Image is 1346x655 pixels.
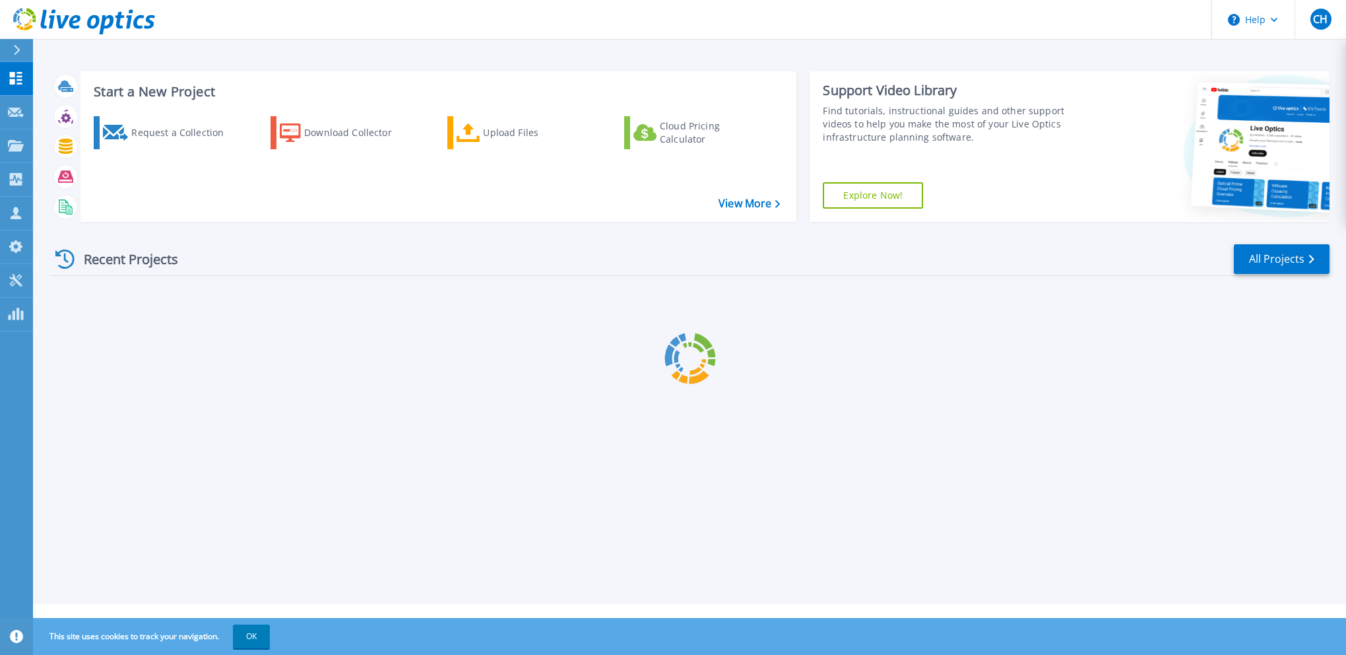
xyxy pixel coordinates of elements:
a: Upload Files [447,116,594,149]
div: Download Collector [304,120,410,146]
div: Upload Files [483,120,589,146]
div: Recent Projects [51,243,196,275]
div: Find tutorials, instructional guides and other support videos to help you make the most of your L... [823,104,1089,144]
a: Explore Now! [823,182,923,209]
a: View More [719,197,780,210]
div: Cloud Pricing Calculator [660,120,765,146]
div: Support Video Library [823,82,1089,99]
a: Download Collector [271,116,418,149]
a: Cloud Pricing Calculator [624,116,771,149]
a: Request a Collection [94,116,241,149]
span: This site uses cookies to track your navigation. [36,625,270,648]
button: OK [233,625,270,648]
div: Request a Collection [131,120,237,146]
span: CH [1313,14,1328,24]
a: All Projects [1234,244,1330,274]
h3: Start a New Project [94,85,780,99]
